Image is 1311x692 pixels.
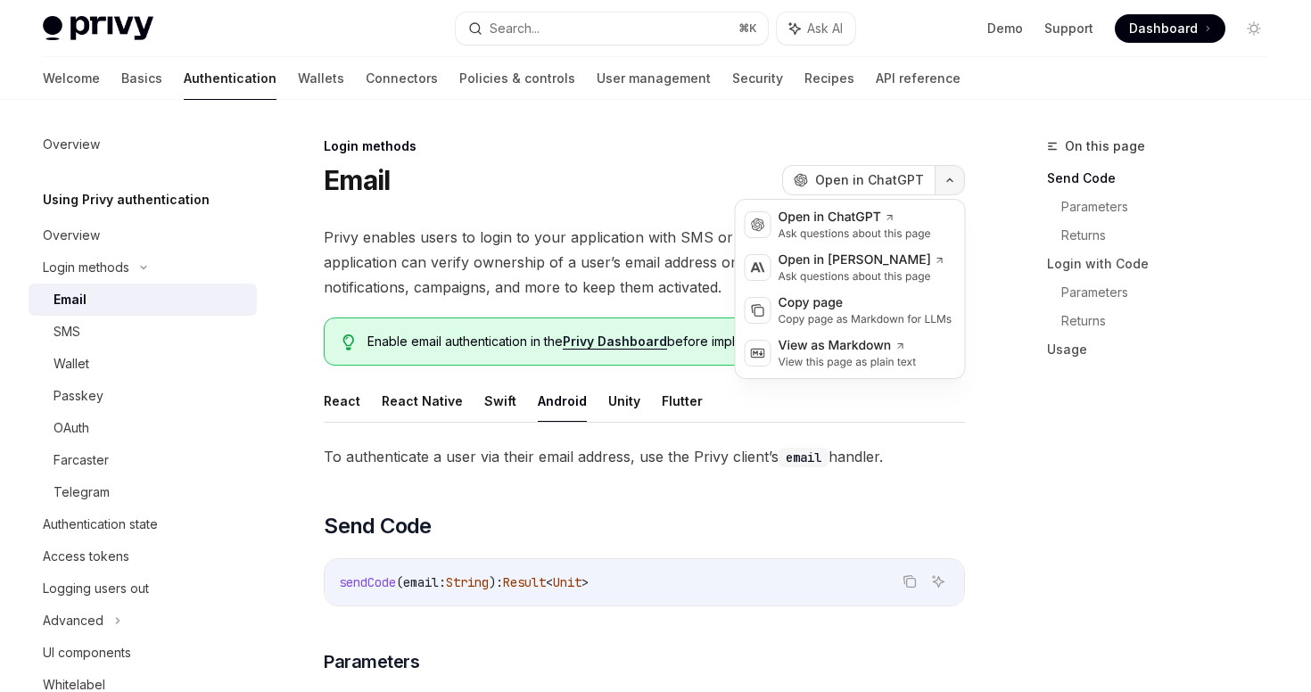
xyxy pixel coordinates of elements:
[54,482,110,503] div: Telegram
[29,444,257,476] a: Farcaster
[489,574,503,590] span: ):
[546,574,553,590] span: <
[553,574,581,590] span: Unit
[29,348,257,380] a: Wallet
[43,134,100,155] div: Overview
[43,257,129,278] div: Login methods
[456,12,767,45] button: Search...⌘K
[1115,14,1225,43] a: Dashboard
[324,512,432,540] span: Send Code
[597,57,711,100] a: User management
[876,57,961,100] a: API reference
[1047,164,1282,193] a: Send Code
[815,171,924,189] span: Open in ChatGPT
[324,137,965,155] div: Login methods
[43,514,158,535] div: Authentication state
[1129,20,1198,37] span: Dashboard
[324,444,965,469] span: To authenticate a user via their email address, use the Privy client’s handler.
[563,334,667,350] a: Privy Dashboard
[43,16,153,41] img: light logo
[1061,193,1282,221] a: Parameters
[382,380,463,422] button: React Native
[779,448,829,467] code: email
[1061,221,1282,250] a: Returns
[54,321,80,342] div: SMS
[43,225,100,246] div: Overview
[29,573,257,605] a: Logging users out
[396,574,446,590] span: (email:
[43,578,149,599] div: Logging users out
[43,610,103,631] div: Advanced
[29,128,257,161] a: Overview
[324,225,965,300] span: Privy enables users to login to your application with SMS or email. With Privy, your application ...
[898,570,921,593] button: Copy the contents from the code block
[324,649,419,674] span: Parameters
[779,251,945,269] div: Open in [PERSON_NAME]
[43,57,100,100] a: Welcome
[43,642,131,663] div: UI components
[54,289,87,310] div: Email
[779,337,917,355] div: View as Markdown
[324,164,390,196] h1: Email
[490,18,540,39] div: Search...
[1047,335,1282,364] a: Usage
[54,353,89,375] div: Wallet
[29,540,257,573] a: Access tokens
[779,312,952,326] div: Copy page as Markdown for LLMs
[367,333,946,350] span: Enable email authentication in the before implementing this feature.
[608,380,640,422] button: Unity
[1061,278,1282,307] a: Parameters
[29,219,257,251] a: Overview
[43,189,210,210] h5: Using Privy authentication
[324,380,360,422] button: React
[342,334,355,350] svg: Tip
[446,574,489,590] span: String
[782,165,935,195] button: Open in ChatGPT
[779,294,952,312] div: Copy page
[121,57,162,100] a: Basics
[987,20,1023,37] a: Demo
[1044,20,1093,37] a: Support
[779,355,917,369] div: View this page as plain text
[29,380,257,412] a: Passkey
[29,637,257,669] a: UI components
[804,57,854,100] a: Recipes
[738,21,757,36] span: ⌘ K
[54,449,109,471] div: Farcaster
[339,574,396,590] span: sendCode
[29,476,257,508] a: Telegram
[581,574,589,590] span: >
[29,412,257,444] a: OAuth
[779,209,931,227] div: Open in ChatGPT
[29,316,257,348] a: SMS
[1061,307,1282,335] a: Returns
[459,57,575,100] a: Policies & controls
[29,508,257,540] a: Authentication state
[184,57,276,100] a: Authentication
[927,570,950,593] button: Ask AI
[54,417,89,439] div: OAuth
[779,269,945,284] div: Ask questions about this page
[366,57,438,100] a: Connectors
[807,20,843,37] span: Ask AI
[503,574,546,590] span: Result
[43,546,129,567] div: Access tokens
[484,380,516,422] button: Swift
[779,227,931,241] div: Ask questions about this page
[54,385,103,407] div: Passkey
[1065,136,1145,157] span: On this page
[538,380,587,422] button: Android
[298,57,344,100] a: Wallets
[29,284,257,316] a: Email
[1240,14,1268,43] button: Toggle dark mode
[1047,250,1282,278] a: Login with Code
[662,380,703,422] button: Flutter
[777,12,855,45] button: Ask AI
[732,57,783,100] a: Security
